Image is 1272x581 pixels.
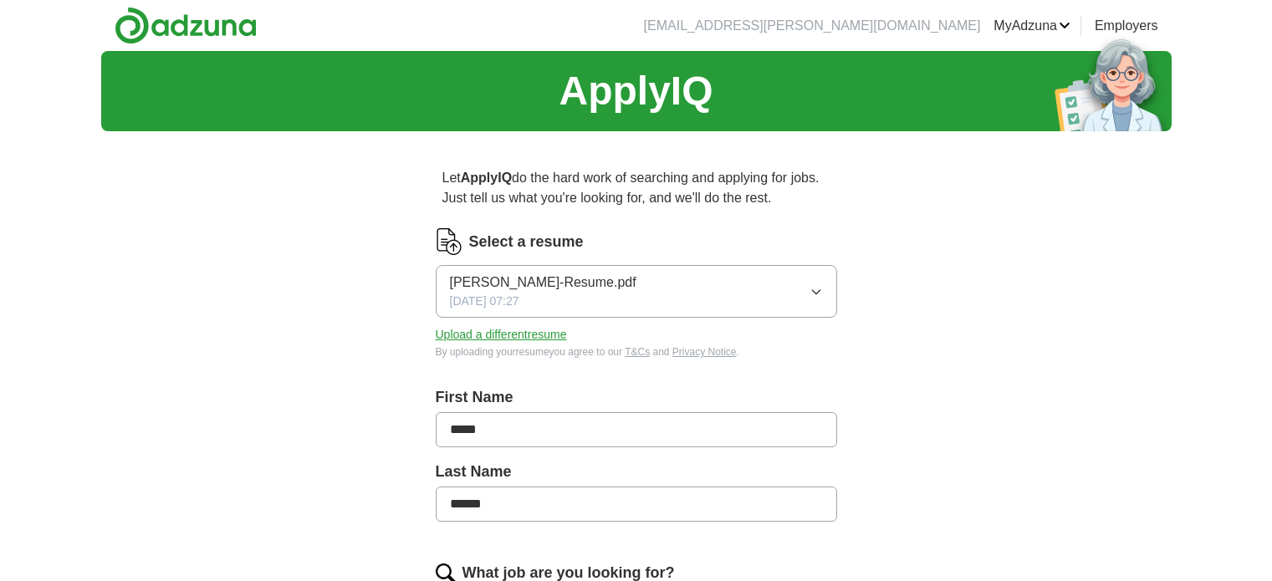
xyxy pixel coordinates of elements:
[469,231,584,253] label: Select a resume
[994,16,1070,36] a: MyAdzuna
[436,326,567,344] button: Upload a differentresume
[436,461,837,483] label: Last Name
[436,386,837,409] label: First Name
[450,293,519,310] span: [DATE] 07:27
[115,7,257,44] img: Adzuna logo
[436,344,837,359] div: By uploading your resume you agree to our and .
[672,346,737,358] a: Privacy Notice
[1095,16,1158,36] a: Employers
[559,61,713,121] h1: ApplyIQ
[461,171,512,185] strong: ApplyIQ
[436,161,837,215] p: Let do the hard work of searching and applying for jobs. Just tell us what you're looking for, an...
[625,346,650,358] a: T&Cs
[644,16,981,36] li: [EMAIL_ADDRESS][PERSON_NAME][DOMAIN_NAME]
[436,228,462,255] img: CV Icon
[450,273,636,293] span: [PERSON_NAME]-Resume.pdf
[436,265,837,318] button: [PERSON_NAME]-Resume.pdf[DATE] 07:27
